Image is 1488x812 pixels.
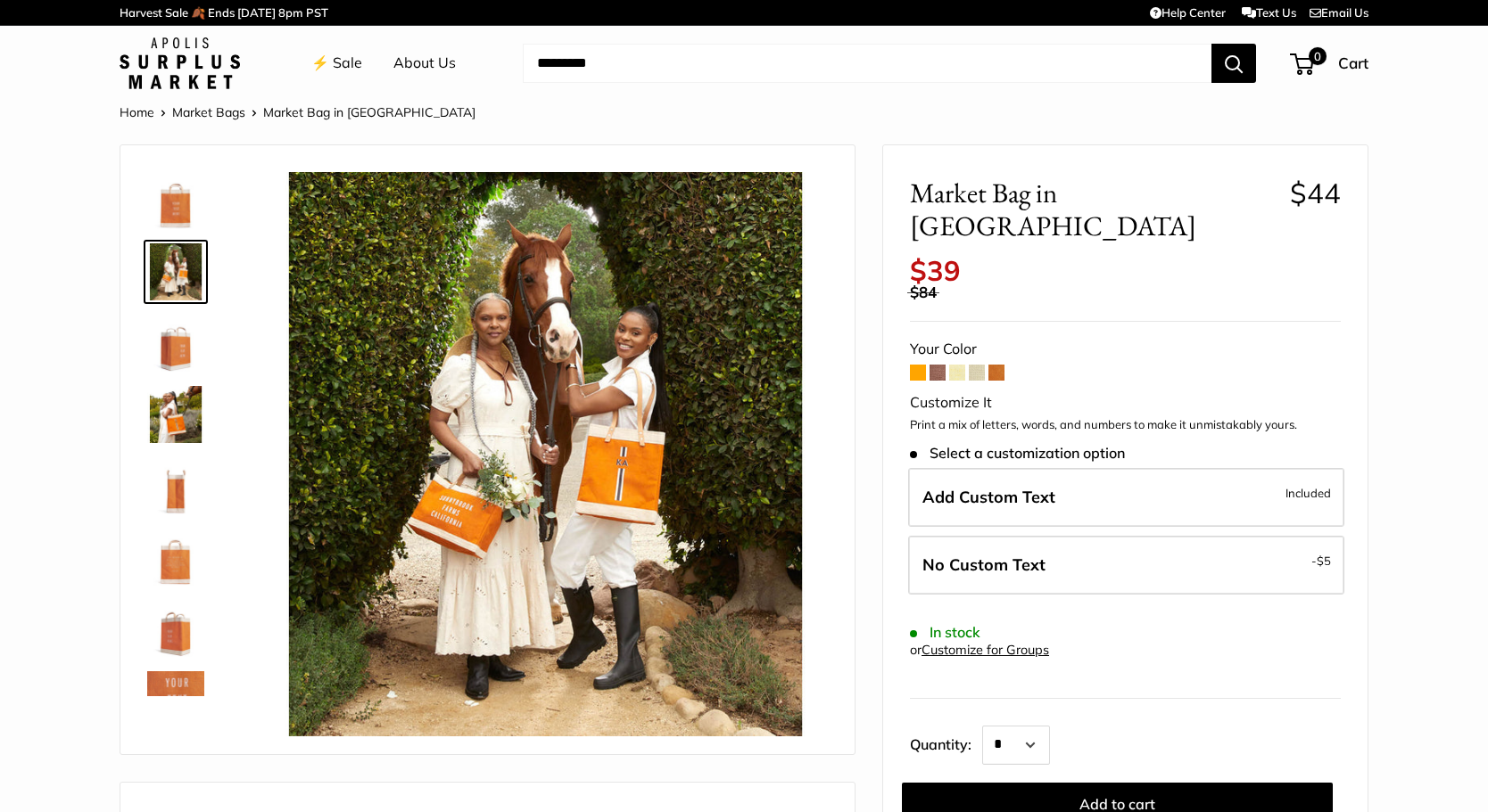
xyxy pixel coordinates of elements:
a: description_13" wide, 18" high, 8" deep; handles: 3.5" [144,454,208,518]
div: Your Color [910,336,1341,363]
label: Leave Blank [908,536,1344,595]
img: Market Bag in Citrus [147,600,204,657]
img: Market Bag in Citrus [147,243,204,300]
img: Market Bag in Citrus [147,315,204,372]
span: No Custom Text [922,554,1046,575]
img: Market Bag in Citrus [147,386,204,443]
a: Customize for Groups [922,642,1049,658]
div: Customize It [910,390,1341,416]
a: description_Make it yours with custom, printed text. [144,168,208,233]
a: Market Bag in Citrus [144,240,208,304]
span: Select a customization option [910,445,1125,462]
span: Market Bag in [GEOGRAPHIC_DATA] [910,176,1277,242]
img: description_Custom printed text with eco-friendly ink. [147,671,204,728]
span: $39 [910,253,961,288]
p: Print a mix of letters, words, and numbers to make it unmistakably yours. [910,416,1341,434]
nav: Breadcrumb [120,101,475,124]
a: Market Bag in Citrus [144,382,208,447]
a: Market Bags [172,104,245,120]
a: description_Custom printed text with eco-friendly ink. [144,668,208,732]
a: Help Center [1150,5,1226,20]
input: Search... [523,44,1211,83]
a: 0 Cart [1292,49,1368,78]
a: description_Seal of authenticity printed on the backside of every bag. [144,525,208,589]
img: Market Bag in Citrus [263,172,828,736]
span: Included [1285,482,1331,504]
a: Market Bag in Citrus [144,596,208,660]
span: Market Bag in [GEOGRAPHIC_DATA] [263,104,475,120]
img: description_Seal of authenticity printed on the backside of every bag. [147,529,204,586]
label: Quantity: [910,720,982,765]
img: Apolis: Surplus Market [120,37,240,89]
a: Market Bag in Citrus [144,311,208,375]
span: Add Custom Text [922,487,1055,507]
button: Search [1211,44,1256,83]
div: or [910,638,1049,662]
span: $84 [910,283,937,301]
a: About Us [393,50,456,77]
label: Add Custom Text [908,468,1344,527]
span: $5 [1317,554,1331,568]
span: - [1311,550,1331,571]
span: Cart [1338,53,1368,72]
img: description_Make it yours with custom, printed text. [147,172,204,229]
a: Home [120,104,154,120]
span: 0 [1309,47,1327,65]
a: Text Us [1242,5,1296,20]
a: ⚡️ Sale [311,50,362,77]
a: Email Us [1310,5,1368,20]
span: In stock [910,624,980,641]
span: $44 [1290,176,1341,210]
img: description_13" wide, 18" high, 8" deep; handles: 3.5" [147,457,204,514]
